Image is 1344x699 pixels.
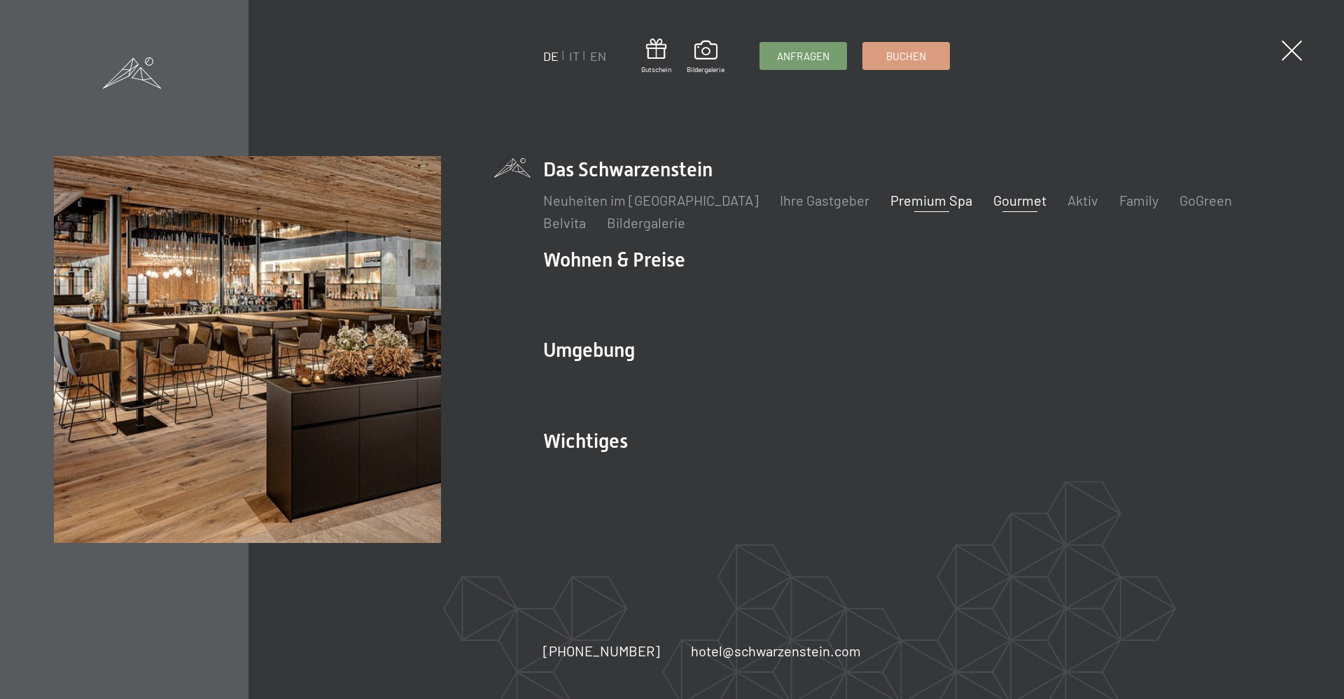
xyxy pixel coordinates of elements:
a: EN [590,48,606,64]
a: Gourmet [993,192,1046,209]
img: Ein Wellness-Urlaub in Südtirol – 7.700 m² Spa, 10 Saunen [54,156,441,543]
a: Belvita [543,214,586,231]
a: Premium Spa [890,192,972,209]
a: Ihre Gastgeber [780,192,869,209]
a: Bildergalerie [687,41,724,74]
span: [PHONE_NUMBER] [543,642,660,659]
a: Gutschein [641,38,671,74]
a: Bildergalerie [607,214,685,231]
span: Bildergalerie [687,64,724,74]
a: Anfragen [760,43,846,69]
a: Buchen [863,43,949,69]
a: hotel@schwarzenstein.com [691,641,861,661]
a: Neuheiten im [GEOGRAPHIC_DATA] [543,192,759,209]
a: DE [543,48,559,64]
span: Anfragen [777,49,829,64]
a: Aktiv [1067,192,1098,209]
a: IT [569,48,580,64]
a: Family [1119,192,1158,209]
span: Buchen [886,49,926,64]
a: GoGreen [1179,192,1232,209]
a: [PHONE_NUMBER] [543,641,660,661]
span: Gutschein [641,64,671,74]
